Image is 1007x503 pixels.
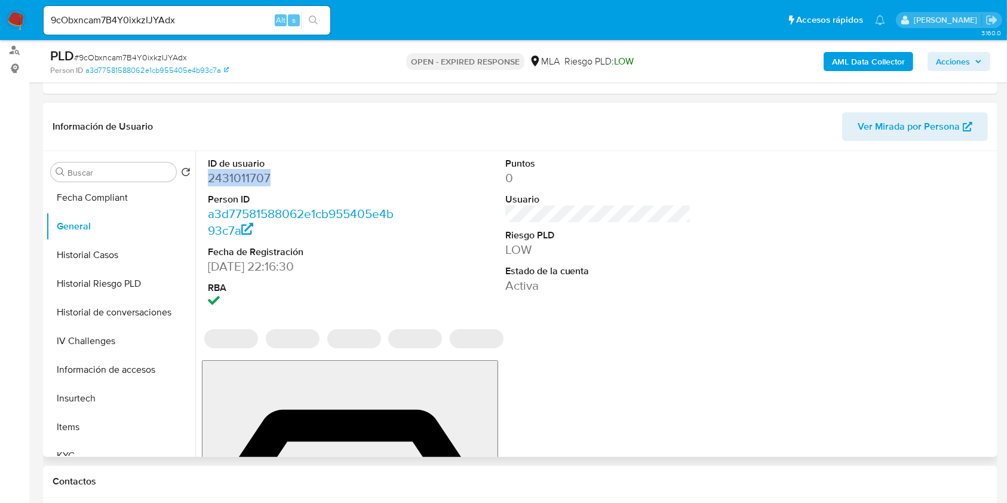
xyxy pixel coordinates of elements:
button: Fecha Compliant [46,183,195,212]
dt: Person ID [208,193,394,206]
dt: Fecha de Registración [208,246,394,259]
button: KYC [46,441,195,470]
dt: Riesgo PLD [505,229,692,242]
button: Ver Mirada por Persona [842,112,988,141]
button: search-icon [301,12,326,29]
span: LOW [614,54,634,68]
dd: 2431011707 [208,170,394,186]
h1: Información de Usuario [53,121,153,133]
span: 3.160.0 [981,28,1001,38]
button: Historial Casos [46,241,195,269]
a: a3d77581588062e1cb955405e4b93c7a [208,205,394,239]
b: AML Data Collector [832,52,905,71]
button: Historial Riesgo PLD [46,269,195,298]
dd: [DATE] 22:16:30 [208,258,394,275]
dd: 0 [505,170,692,186]
p: OPEN - EXPIRED RESPONSE [406,53,524,70]
span: Riesgo PLD: [564,55,634,68]
b: PLD [50,46,74,65]
dt: Puntos [505,157,692,170]
dd: Activa [505,277,692,294]
button: Acciones [928,52,990,71]
button: AML Data Collector [824,52,913,71]
dd: LOW [505,241,692,258]
button: Historial de conversaciones [46,298,195,327]
dt: RBA [208,281,394,295]
button: Información de accesos [46,355,195,384]
p: agustina.viggiano@mercadolibre.com [914,14,981,26]
button: Insurtech [46,384,195,413]
button: IV Challenges [46,327,195,355]
span: Acciones [936,52,970,71]
h1: Contactos [53,476,988,487]
button: Buscar [56,167,65,177]
input: Buscar usuario o caso... [44,13,330,28]
span: Ver Mirada por Persona [858,112,960,141]
span: Accesos rápidos [796,14,863,26]
dt: Estado de la cuenta [505,265,692,278]
input: Buscar [67,167,171,178]
dt: ID de usuario [208,157,394,170]
button: General [46,212,195,241]
a: Salir [985,14,998,26]
b: Person ID [50,65,83,76]
button: Volver al orden por defecto [181,167,191,180]
span: s [292,14,296,26]
div: MLA [529,55,560,68]
a: Notificaciones [875,15,885,25]
span: # 9cObxncam7B4Y0ixkzIJYAdx [74,51,187,63]
button: Items [46,413,195,441]
dt: Usuario [505,193,692,206]
a: a3d77581588062e1cb955405e4b93c7a [85,65,229,76]
span: Alt [276,14,285,26]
